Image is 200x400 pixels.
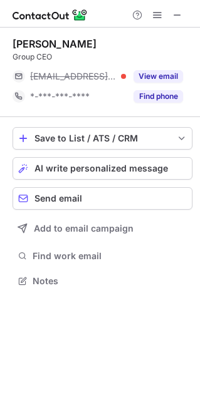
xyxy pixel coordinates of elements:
[13,51,192,63] div: Group CEO
[33,275,187,287] span: Notes
[134,90,183,103] button: Reveal Button
[13,157,192,180] button: AI write personalized message
[30,71,117,82] span: [EMAIL_ADDRESS][DOMAIN_NAME]
[33,250,187,262] span: Find work email
[13,247,192,265] button: Find work email
[134,70,183,83] button: Reveal Button
[34,193,82,203] span: Send email
[34,163,168,173] span: AI write personalized message
[13,127,192,150] button: save-profile-one-click
[13,272,192,290] button: Notes
[13,187,192,210] button: Send email
[34,223,134,233] span: Add to email campaign
[13,8,88,23] img: ContactOut v5.3.10
[34,133,171,143] div: Save to List / ATS / CRM
[13,38,97,50] div: [PERSON_NAME]
[13,217,192,240] button: Add to email campaign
